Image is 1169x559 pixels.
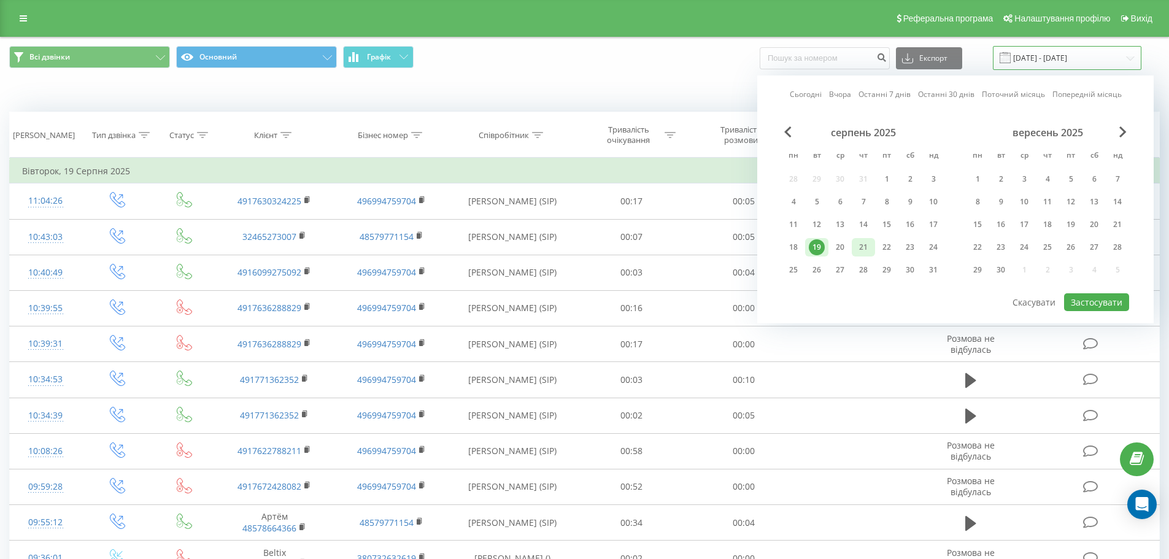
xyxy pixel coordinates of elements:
div: чт 14 серп 2025 р. [852,215,875,234]
div: ср 6 серп 2025 р. [828,193,852,211]
div: сб 27 вер 2025 р. [1082,238,1106,256]
div: нд 17 серп 2025 р. [922,215,945,234]
input: Пошук за номером [760,47,890,69]
div: 10:43:03 [22,225,69,249]
a: Вчора [829,88,851,100]
div: вт 30 вер 2025 р. [989,261,1013,279]
abbr: понеділок [784,147,803,166]
a: Попередній місяць [1052,88,1122,100]
div: 10:34:39 [22,404,69,428]
td: 00:02 [576,398,688,433]
div: 11:04:26 [22,189,69,213]
div: 26 [1063,239,1079,255]
td: [PERSON_NAME] (SIP) [450,469,576,504]
div: сб 16 серп 2025 р. [898,215,922,234]
td: [PERSON_NAME] (SIP) [450,255,576,290]
td: 00:05 [688,183,800,219]
div: ср 13 серп 2025 р. [828,215,852,234]
div: Тип дзвінка [92,130,136,141]
a: 496994759704 [357,195,416,207]
div: пн 18 серп 2025 р. [782,238,805,256]
div: 23 [993,239,1009,255]
a: 496994759704 [357,338,416,350]
div: 4 [1040,171,1055,187]
div: 18 [1040,217,1055,233]
div: чт 7 серп 2025 р. [852,193,875,211]
div: 28 [1109,239,1125,255]
a: 48578664366 [242,522,296,534]
div: 19 [1063,217,1079,233]
div: 09:59:28 [22,475,69,499]
td: 00:52 [576,469,688,504]
div: нд 28 вер 2025 р. [1106,238,1129,256]
div: 14 [855,217,871,233]
div: 6 [1086,171,1102,187]
a: 4916099275092 [237,266,301,278]
div: 4 [785,194,801,210]
a: 496994759704 [357,480,416,492]
div: 29 [879,262,895,278]
td: Артём [216,505,333,541]
div: вт 26 серп 2025 р. [805,261,828,279]
td: 00:05 [688,398,800,433]
div: 28 [855,262,871,278]
div: 6 [832,194,848,210]
div: пт 29 серп 2025 р. [875,261,898,279]
a: 4917672428082 [237,480,301,492]
td: [PERSON_NAME] (SIP) [450,398,576,433]
div: 20 [1086,217,1102,233]
div: 10:08:26 [22,439,69,463]
div: ср 24 вер 2025 р. [1013,238,1036,256]
div: 13 [1086,194,1102,210]
div: вт 16 вер 2025 р. [989,215,1013,234]
div: 22 [970,239,986,255]
div: 5 [1063,171,1079,187]
span: Next Month [1119,126,1127,137]
div: 1 [970,171,986,187]
td: 00:05 [688,219,800,255]
td: [PERSON_NAME] (SIP) [450,505,576,541]
abbr: п’ятниця [878,147,896,166]
div: 3 [925,171,941,187]
div: 10:39:31 [22,332,69,356]
div: пн 11 серп 2025 р. [782,215,805,234]
div: чт 11 вер 2025 р. [1036,193,1059,211]
div: 19 [809,239,825,255]
span: Графік [367,53,391,61]
div: 30 [993,262,1009,278]
div: 11 [1040,194,1055,210]
div: 8 [879,194,895,210]
div: 2 [993,171,1009,187]
div: 1 [879,171,895,187]
div: чт 25 вер 2025 р. [1036,238,1059,256]
div: серпень 2025 [782,126,945,139]
div: пн 15 вер 2025 р. [966,215,989,234]
td: [PERSON_NAME] (SIP) [450,183,576,219]
div: 22 [879,239,895,255]
abbr: середа [1015,147,1033,166]
div: Open Intercom Messenger [1127,490,1157,519]
abbr: вівторок [992,147,1010,166]
span: Previous Month [784,126,792,137]
div: Співробітник [479,130,529,141]
td: [PERSON_NAME] (SIP) [450,362,576,398]
span: Вихід [1131,13,1152,23]
div: 21 [855,239,871,255]
div: пн 4 серп 2025 р. [782,193,805,211]
div: пн 22 вер 2025 р. [966,238,989,256]
div: нд 14 вер 2025 р. [1106,193,1129,211]
a: 4917630324225 [237,195,301,207]
div: чт 4 вер 2025 р. [1036,170,1059,188]
a: 496994759704 [357,302,416,314]
button: Застосувати [1064,293,1129,311]
a: Останні 7 днів [858,88,911,100]
a: 32465273007 [242,231,296,242]
td: 00:17 [576,326,688,362]
div: нд 31 серп 2025 р. [922,261,945,279]
div: пт 5 вер 2025 р. [1059,170,1082,188]
a: 4917622788211 [237,445,301,457]
td: 00:03 [576,255,688,290]
abbr: четвер [854,147,873,166]
td: [PERSON_NAME] (SIP) [450,219,576,255]
div: пн 29 вер 2025 р. [966,261,989,279]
